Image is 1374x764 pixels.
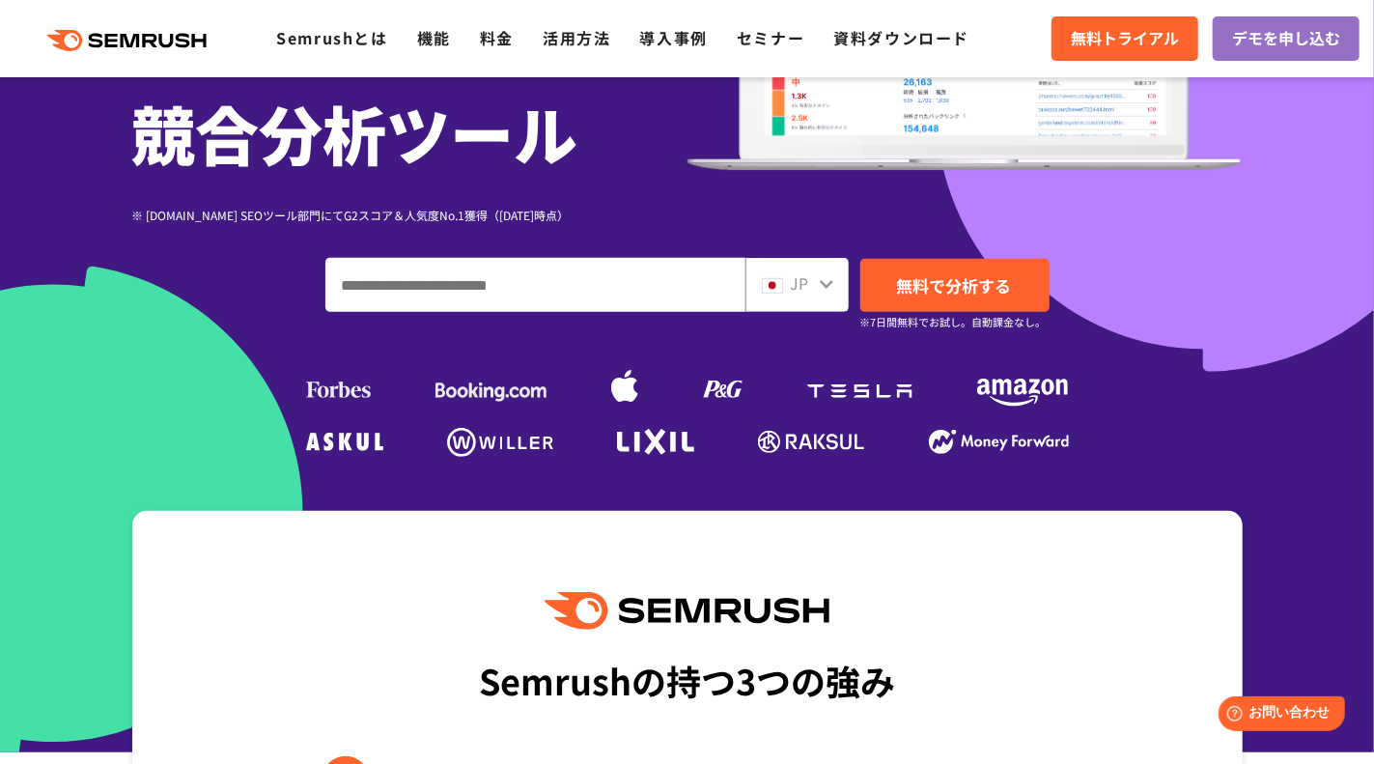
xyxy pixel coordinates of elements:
[480,26,514,49] a: 料金
[543,26,610,49] a: 活用方法
[860,313,1047,331] small: ※7日間無料でお試し。自動課金なし。
[1232,26,1340,51] span: デモを申し込む
[326,259,744,311] input: ドメイン、キーワードまたはURLを入力してください
[1202,689,1353,743] iframe: Help widget launcher
[897,273,1012,297] span: 無料で分析する
[1071,26,1179,51] span: 無料トライアル
[276,26,387,49] a: Semrushとは
[132,206,687,224] div: ※ [DOMAIN_NAME] SEOツール部門にてG2スコア＆人気度No.1獲得（[DATE]時点）
[417,26,451,49] a: 機能
[640,26,708,49] a: 導入事例
[479,644,895,716] div: Semrushの持つ3つの強み
[545,592,828,630] img: Semrush
[860,259,1050,312] a: 無料で分析する
[833,26,969,49] a: 資料ダウンロード
[1052,16,1198,61] a: 無料トライアル
[1213,16,1360,61] a: デモを申し込む
[791,271,809,295] span: JP
[737,26,804,49] a: セミナー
